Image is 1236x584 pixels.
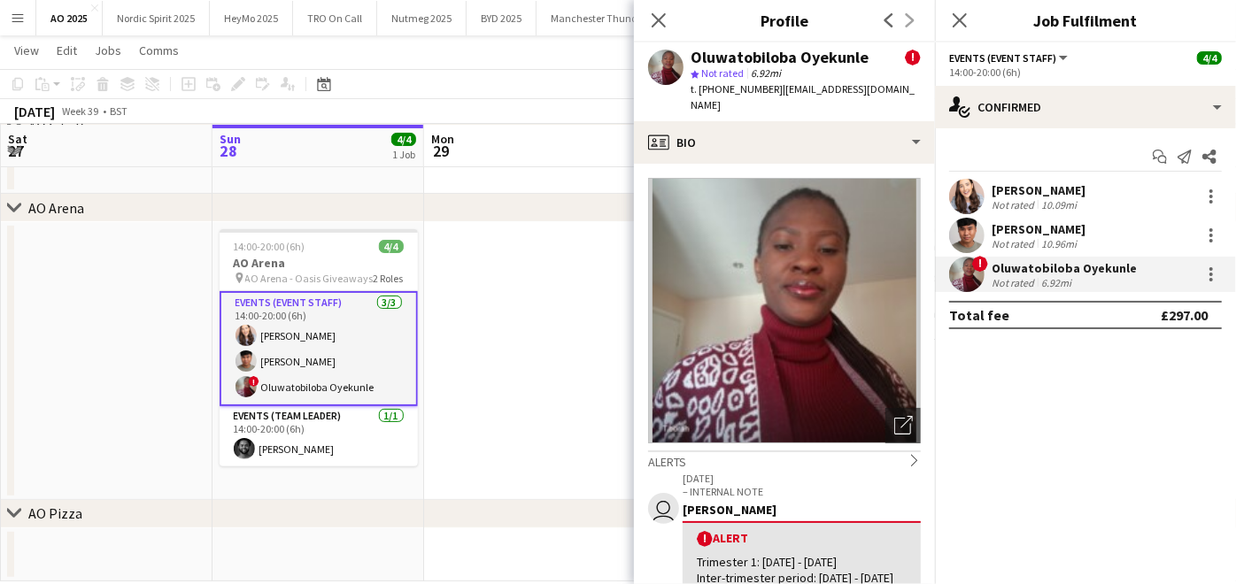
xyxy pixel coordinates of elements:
[36,1,103,35] button: AO 2025
[992,221,1085,237] div: [PERSON_NAME]
[391,133,416,146] span: 4/4
[747,66,784,80] span: 6.92mi
[634,121,935,164] div: Bio
[14,103,55,120] div: [DATE]
[220,255,418,271] h3: AO Arena
[245,272,374,285] span: AO Arena - Oasis Giveaways
[28,199,84,217] div: AO Arena
[691,50,869,65] div: Oluwatobiloba Oyekunle
[392,148,415,161] div: 1 Job
[95,42,121,58] span: Jobs
[1038,237,1080,250] div: 10.96mi
[220,229,418,466] app-job-card: 14:00-20:00 (6h)4/4AO Arena AO Arena - Oasis Giveaways2 RolesEvents (Event Staff)3/314:00-20:00 (...
[935,86,1236,128] div: Confirmed
[7,39,46,62] a: View
[691,82,783,96] span: t. [PHONE_NUMBER]
[467,1,537,35] button: BYD 2025
[697,531,713,547] span: !
[992,237,1038,250] div: Not rated
[949,51,1070,65] button: Events (Event Staff)
[992,198,1038,211] div: Not rated
[293,1,377,35] button: TRO On Call
[935,9,1236,32] h3: Job Fulfilment
[220,291,418,406] app-card-role: Events (Event Staff)3/314:00-20:00 (6h)[PERSON_NAME][PERSON_NAME]!Oluwatobiloba Oyekunle
[58,104,103,118] span: Week 39
[429,141,454,161] span: 29
[249,376,259,387] span: !
[949,65,1222,79] div: 14:00-20:00 (6h)
[683,472,921,485] p: [DATE]
[50,39,84,62] a: Edit
[1038,198,1080,211] div: 10.09mi
[949,306,1009,324] div: Total fee
[683,502,921,518] div: [PERSON_NAME]
[1197,51,1222,65] span: 4/4
[648,178,921,443] img: Crew avatar or photo
[1038,276,1075,289] div: 6.92mi
[905,50,921,65] span: !
[1161,306,1208,324] div: £297.00
[697,530,907,547] div: Alert
[217,141,241,161] span: 28
[28,504,82,522] div: AO Pizza
[379,240,404,253] span: 4/4
[949,51,1056,65] span: Events (Event Staff)
[8,131,27,147] span: Sat
[88,39,128,62] a: Jobs
[972,256,988,272] span: !
[234,240,305,253] span: 14:00-20:00 (6h)
[648,450,921,470] div: Alerts
[103,1,210,35] button: Nordic Spirit 2025
[110,104,127,118] div: BST
[14,42,39,58] span: View
[431,131,454,147] span: Mon
[683,485,921,498] p: – INTERNAL NOTE
[220,406,418,466] app-card-role: Events (Team Leader)1/114:00-20:00 (6h)[PERSON_NAME]
[885,408,921,443] div: Open photos pop-in
[691,82,915,111] span: | [EMAIL_ADDRESS][DOMAIN_NAME]
[537,1,684,35] button: Manchester Thunder 2025
[132,39,186,62] a: Comms
[374,272,404,285] span: 2 Roles
[5,141,27,161] span: 27
[992,276,1038,289] div: Not rated
[701,66,744,80] span: Not rated
[992,182,1085,198] div: [PERSON_NAME]
[220,131,241,147] span: Sun
[634,9,935,32] h3: Profile
[377,1,467,35] button: Nutmeg 2025
[210,1,293,35] button: HeyMo 2025
[139,42,179,58] span: Comms
[992,260,1137,276] div: Oluwatobiloba Oyekunle
[57,42,77,58] span: Edit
